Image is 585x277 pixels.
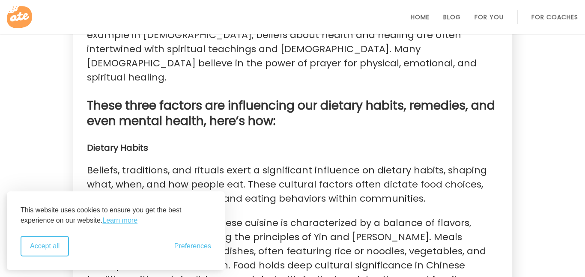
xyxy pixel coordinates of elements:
h4: Dietary Habits [87,143,498,153]
a: For Coaches [531,14,578,21]
a: Learn more [102,215,137,226]
button: Toggle preferences [174,242,211,250]
h3: These three factors are influencing our dietary habits, remedies, and even mental health, here’s ... [87,98,498,129]
a: Home [411,14,430,21]
p: This website uses cookies to ensure you get the best experience on our website. [21,205,211,226]
a: For You [475,14,504,21]
span: Preferences [174,242,211,250]
button: Accept all cookies [21,236,69,256]
a: Blog [443,14,461,21]
p: Beliefs, traditions, and rituals exert a significant influence on dietary habits, shaping what, w... [87,163,498,206]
